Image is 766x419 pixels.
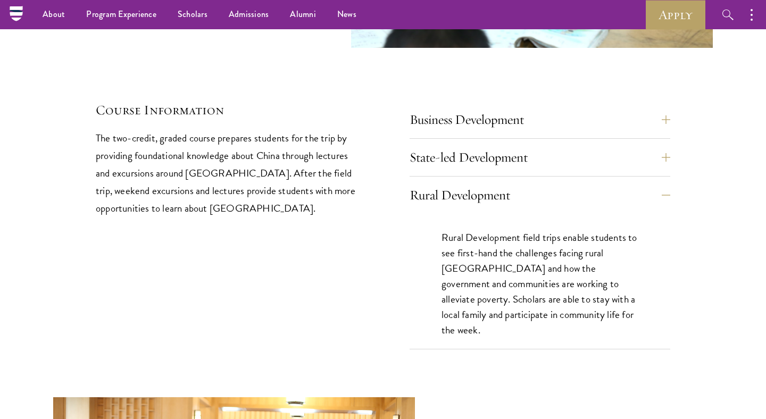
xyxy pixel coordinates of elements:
button: Rural Development [410,182,670,208]
h5: Course Information [96,101,356,119]
button: State-led Development [410,145,670,170]
p: The two-credit, graded course prepares students for the trip by providing foundational knowledge ... [96,129,356,217]
button: Business Development [410,107,670,132]
p: Rural Development field trips enable students to see first-hand the challenges facing rural [GEOG... [442,230,638,338]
